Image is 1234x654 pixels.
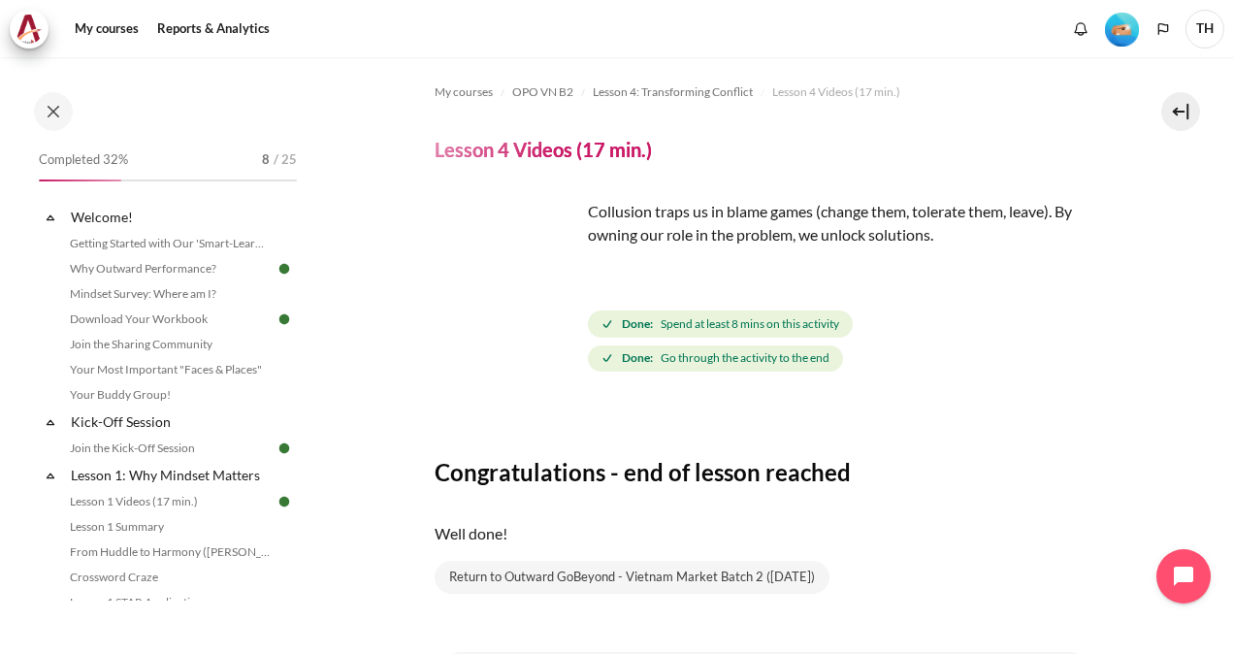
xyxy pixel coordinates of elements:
a: Download Your Workbook [64,308,276,331]
h4: Lesson 4 Videos (17 min.) [435,137,652,162]
a: Crossword Craze [64,566,276,589]
img: Done [276,311,293,328]
nav: Navigation bar [435,77,1096,108]
a: Your Most Important "Faces & Places" [64,358,276,381]
a: Lesson 4 Videos (17 min.) [772,81,900,104]
span: Go through the activity to the end [661,349,829,367]
p: Collusion traps us in blame games (change them, tolerate them, leave). By owning our role in the ... [435,200,1096,246]
img: Done [276,493,293,510]
a: Lesson 1 STAR Application [64,591,276,614]
a: My courses [68,10,146,49]
span: TH [1185,10,1224,49]
div: Level #2 [1105,11,1139,47]
a: My courses [435,81,493,104]
img: rer [435,200,580,345]
img: Done [276,440,293,457]
span: Lesson 4: Transforming Conflict [593,83,753,101]
span: Completed 32% [39,150,128,170]
span: Lesson 4 Videos (17 min.) [772,83,900,101]
a: OPO VN B2 [512,81,573,104]
a: Reports & Analytics [150,10,276,49]
span: Spend at least 8 mins on this activity [661,315,839,333]
img: Architeck [16,15,43,44]
a: Architeck Architeck [10,10,58,49]
a: Lesson 1 Summary [64,515,276,539]
a: Level #2 [1097,11,1147,47]
img: Level #2 [1105,13,1139,47]
button: Languages [1149,15,1178,44]
span: 8 [262,150,270,170]
a: Lesson 1: Why Mindset Matters [68,462,276,488]
div: Completion requirements for Lesson 4 Videos (17 min.) [588,307,1096,376]
a: Your Buddy Group! [64,383,276,407]
a: Return to Outward GoBeyond - Vietnam Market Batch 2 ([DATE]) [435,561,829,594]
a: Mindset Survey: Where am I? [64,282,276,306]
a: Why Outward Performance? [64,257,276,280]
img: Done [276,260,293,278]
p: Well done! [435,522,1096,545]
div: 32% [39,180,121,181]
div: Show notification window with no new notifications [1066,15,1095,44]
a: Lesson 4: Transforming Conflict [593,81,753,104]
a: Lesson 1 Videos (17 min.) [64,490,276,513]
span: / 25 [274,150,297,170]
a: From Huddle to Harmony ([PERSON_NAME]'s Story) [64,540,276,564]
a: User menu [1185,10,1224,49]
span: OPO VN B2 [512,83,573,101]
h3: Congratulations - end of lesson reached [435,457,1096,487]
span: Collapse [41,412,60,432]
a: Kick-Off Session [68,409,276,435]
a: Join the Sharing Community [64,333,276,356]
span: Collapse [41,466,60,485]
a: Getting Started with Our 'Smart-Learning' Platform [64,232,276,255]
span: Collapse [41,208,60,227]
strong: Done: [622,349,653,367]
a: Welcome! [68,204,276,230]
span: My courses [435,83,493,101]
a: Join the Kick-Off Session [64,437,276,460]
strong: Done: [622,315,653,333]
